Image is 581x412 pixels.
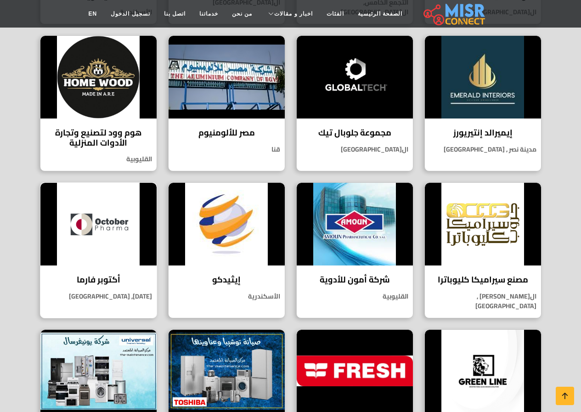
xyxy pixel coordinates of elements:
[274,10,313,18] span: اخبار و مقالات
[40,36,157,119] img: هوم وود لتصنيع وتجارة الأدوات المنزلية
[175,275,278,285] h4: إيثيدكو
[419,182,547,318] a: مصنع سيراميكا كليوباترا مصنع سيراميكا كليوباترا ال[PERSON_NAME] , [GEOGRAPHIC_DATA]
[34,35,163,171] a: هوم وود لتصنيع وتجارة الأدوات المنزلية هوم وود لتصنيع وتجارة الأدوات المنزلية القليوبية
[163,182,291,318] a: إيثيدكو إيثيدكو الأسكندرية
[225,5,259,23] a: من نحن
[291,182,419,318] a: شركة أمون للأدوية شركة أمون للأدوية القليوبية
[419,35,547,171] a: إيميرالد إنتيريورز إيميرالد إنتيريورز مدينة نصر , [GEOGRAPHIC_DATA]
[163,35,291,171] a: مصر للألومنيوم مصر للألومنيوم قنا
[82,5,104,23] a: EN
[291,35,419,171] a: مجموعة جلوبال تيك مجموعة جلوبال تيك ال[GEOGRAPHIC_DATA]
[47,275,150,285] h4: أكتوبر فارما
[425,145,541,154] p: مدينة نصر , [GEOGRAPHIC_DATA]
[425,36,541,119] img: إيميرالد إنتيريورز
[169,183,285,265] img: إيثيدكو
[351,5,409,23] a: الصفحة الرئيسية
[157,5,192,23] a: اتصل بنا
[297,183,413,265] img: شركة أمون للأدوية
[304,128,406,138] h4: مجموعة جلوبال تيك
[259,5,320,23] a: اخبار و مقالات
[297,36,413,119] img: مجموعة جلوبال تيك
[320,5,351,23] a: الفئات
[192,5,225,23] a: خدماتنا
[425,292,541,311] p: ال[PERSON_NAME] , [GEOGRAPHIC_DATA]
[104,5,157,23] a: تسجيل الدخول
[169,36,285,119] img: مصر للألومنيوم
[169,145,285,154] p: قنا
[297,292,413,301] p: القليوبية
[432,128,534,138] h4: إيميرالد إنتيريورز
[423,2,485,25] img: main.misr_connect
[432,275,534,285] h4: مصنع سيراميكا كليوباترا
[175,128,278,138] h4: مصر للألومنيوم
[40,292,157,301] p: [DATE], [GEOGRAPHIC_DATA]
[169,292,285,301] p: الأسكندرية
[40,154,157,164] p: القليوبية
[297,145,413,154] p: ال[GEOGRAPHIC_DATA]
[34,182,163,318] a: أكتوبر فارما أكتوبر فارما [DATE], [GEOGRAPHIC_DATA]
[47,128,150,147] h4: هوم وود لتصنيع وتجارة الأدوات المنزلية
[304,275,406,285] h4: شركة أمون للأدوية
[425,183,541,265] img: مصنع سيراميكا كليوباترا
[40,183,157,265] img: أكتوبر فارما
